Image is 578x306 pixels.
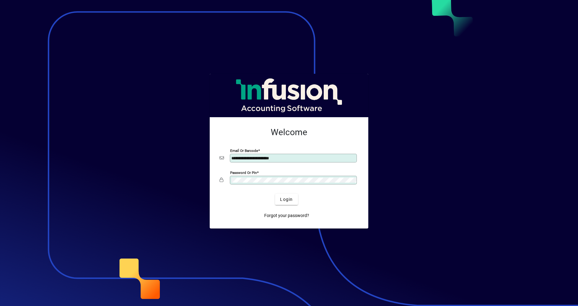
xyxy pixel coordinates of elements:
h2: Welcome [220,127,358,138]
mat-label: Password or Pin [230,171,257,175]
span: Login [280,196,293,203]
mat-label: Email or Barcode [230,149,258,153]
button: Login [275,194,298,205]
a: Forgot your password? [262,210,312,221]
span: Forgot your password? [264,212,309,219]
